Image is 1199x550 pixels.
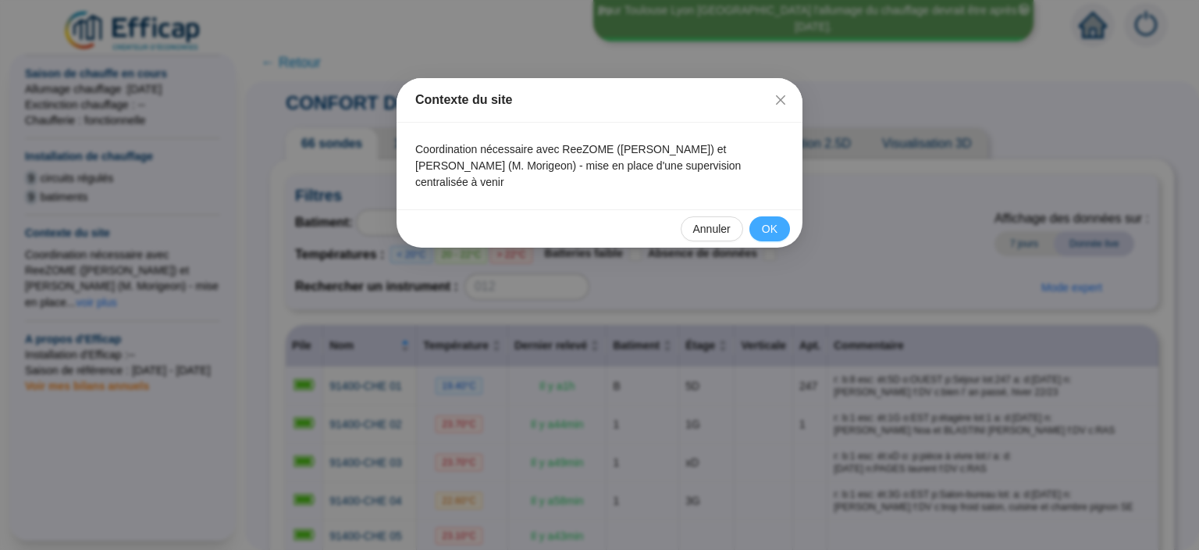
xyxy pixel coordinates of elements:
[415,91,784,109] div: Contexte du site
[693,221,731,237] span: Annuler
[749,216,790,241] button: OK
[774,94,787,106] span: close
[768,94,793,106] span: Fermer
[762,221,777,237] span: OK
[681,216,743,241] button: Annuler
[768,87,793,112] button: Close
[415,141,784,191] p: Coordination nécessaire avec ReeZOME ([PERSON_NAME]) et [PERSON_NAME] (M. Morigeon) - mise en pla...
